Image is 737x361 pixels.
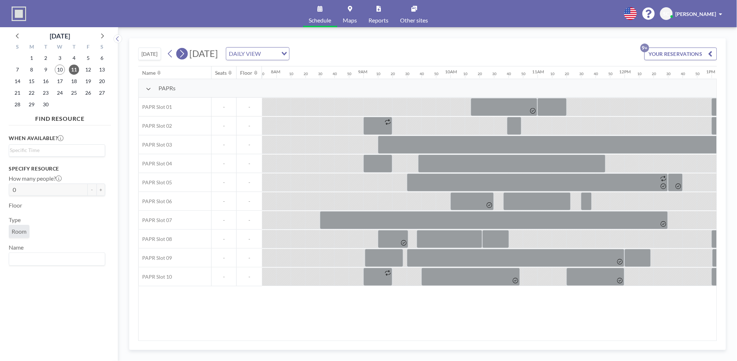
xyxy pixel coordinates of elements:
[39,43,53,52] div: T
[50,31,70,41] div: [DATE]
[139,217,172,223] span: PAPR Slot 07
[478,71,482,76] div: 20
[637,71,642,76] div: 10
[420,71,424,76] div: 40
[236,123,262,129] span: -
[550,71,555,76] div: 10
[376,71,380,76] div: 10
[190,48,218,59] span: [DATE]
[289,71,293,76] div: 10
[240,70,252,76] div: Floor
[96,184,105,196] button: +
[211,255,236,261] span: -
[55,76,65,86] span: Wednesday, September 17, 2025
[226,48,289,60] div: Search for option
[139,198,172,205] span: PAPR Slot 06
[211,179,236,186] span: -
[139,104,172,110] span: PAPR Slot 01
[95,43,109,52] div: S
[139,141,172,148] span: PAPR Slot 03
[681,71,685,76] div: 40
[97,88,107,98] span: Saturday, September 27, 2025
[69,53,79,63] span: Thursday, September 4, 2025
[260,71,264,76] div: 50
[83,76,93,86] span: Friday, September 19, 2025
[445,69,457,74] div: 10AM
[400,17,428,23] span: Other sites
[9,202,22,209] label: Floor
[641,44,649,52] p: 9+
[211,236,236,242] span: -
[83,53,93,63] span: Friday, September 5, 2025
[67,43,81,52] div: T
[434,71,439,76] div: 50
[12,65,22,75] span: Sunday, September 7, 2025
[142,70,156,76] div: Name
[271,69,280,74] div: 8AM
[228,49,263,58] span: DAILY VIEW
[579,71,584,76] div: 30
[139,236,172,242] span: PAPR Slot 08
[69,76,79,86] span: Thursday, September 18, 2025
[10,254,101,264] input: Search for option
[41,99,51,110] span: Tuesday, September 30, 2025
[88,184,96,196] button: -
[666,71,671,76] div: 30
[139,274,172,280] span: PAPR Slot 10
[55,53,65,63] span: Wednesday, September 3, 2025
[97,65,107,75] span: Saturday, September 13, 2025
[358,69,367,74] div: 9AM
[12,7,26,21] img: organization-logo
[26,53,37,63] span: Monday, September 1, 2025
[9,253,105,265] div: Search for option
[236,198,262,205] span: -
[12,76,22,86] span: Sunday, September 14, 2025
[41,53,51,63] span: Tuesday, September 2, 2025
[645,48,717,60] button: YOUR RESERVATIONS9+
[139,160,172,167] span: PAPR Slot 04
[12,99,22,110] span: Sunday, September 28, 2025
[26,99,37,110] span: Monday, September 29, 2025
[81,43,95,52] div: F
[97,53,107,63] span: Saturday, September 6, 2025
[521,71,526,76] div: 50
[236,179,262,186] span: -
[263,49,277,58] input: Search for option
[236,217,262,223] span: -
[211,217,236,223] span: -
[211,198,236,205] span: -
[26,76,37,86] span: Monday, September 15, 2025
[676,11,716,17] span: [PERSON_NAME]
[9,175,62,182] label: How many people?
[663,11,670,17] span: SC
[69,65,79,75] span: Thursday, September 11, 2025
[236,236,262,242] span: -
[83,65,93,75] span: Friday, September 12, 2025
[463,71,468,76] div: 10
[25,43,39,52] div: M
[9,165,105,172] h3: Specify resource
[139,255,172,261] span: PAPR Slot 09
[41,88,51,98] span: Tuesday, September 23, 2025
[608,71,613,76] div: 50
[53,43,67,52] div: W
[532,69,544,74] div: 11AM
[236,104,262,110] span: -
[138,48,161,60] button: [DATE]
[139,123,172,129] span: PAPR Slot 02
[405,71,409,76] div: 30
[55,65,65,75] span: Wednesday, September 10, 2025
[215,70,227,76] div: Seats
[26,88,37,98] span: Monday, September 22, 2025
[391,71,395,76] div: 20
[211,274,236,280] span: -
[309,17,332,23] span: Schedule
[10,146,101,154] input: Search for option
[211,141,236,148] span: -
[12,228,26,235] span: Room
[236,274,262,280] span: -
[41,65,51,75] span: Tuesday, September 9, 2025
[369,17,389,23] span: Reports
[236,255,262,261] span: -
[594,71,598,76] div: 40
